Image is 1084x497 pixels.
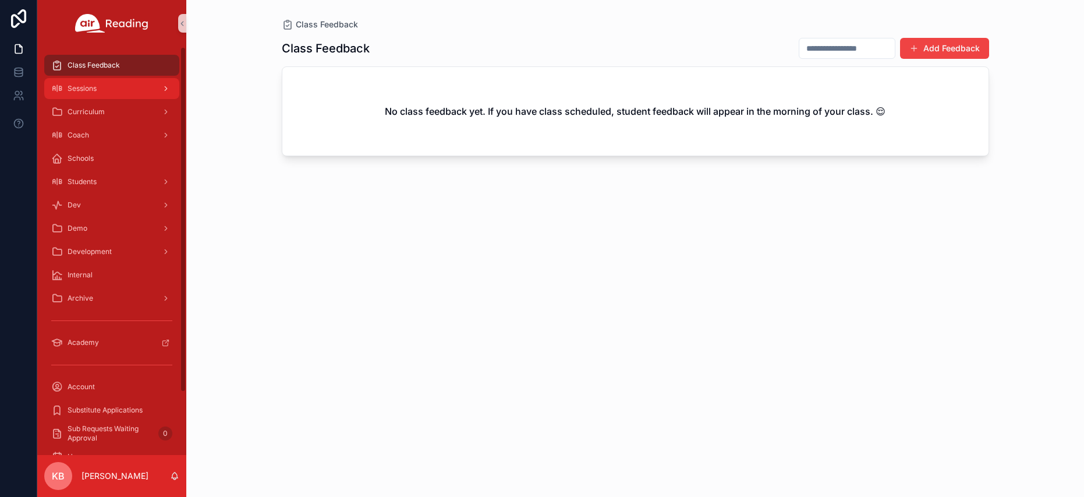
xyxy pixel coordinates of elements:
a: Account [44,376,179,397]
a: Demo [44,218,179,239]
span: Substitute Applications [68,406,143,415]
a: Internal [44,265,179,285]
p: [PERSON_NAME] [82,470,148,482]
img: App logo [75,14,148,33]
span: User [68,452,83,461]
div: scrollable content [37,47,186,455]
span: Students [68,177,97,186]
h1: Class Feedback [282,40,370,57]
span: Dev [68,200,81,210]
a: Coach [44,125,179,146]
a: Students [44,171,179,192]
span: Class Feedback [296,19,358,30]
button: Add Feedback [900,38,989,59]
a: Sub Requests Waiting Approval0 [44,423,179,444]
a: Development [44,241,179,262]
span: Development [68,247,112,256]
span: Schools [68,154,94,163]
span: Demo [68,224,87,233]
a: Academy [44,332,179,353]
span: Sessions [68,84,97,93]
span: Internal [68,270,93,280]
span: KB [52,469,65,483]
span: Class Feedback [68,61,120,70]
a: Archive [44,288,179,309]
span: Academy [68,338,99,347]
span: Curriculum [68,107,105,117]
a: Schools [44,148,179,169]
div: 0 [158,426,172,440]
span: Sub Requests Waiting Approval [68,424,154,443]
a: Substitute Applications [44,400,179,421]
span: Archive [68,294,93,303]
span: Account [68,382,95,392]
h2: No class feedback yet. If you have class scheduled, student feedback will appear in the morning o... [385,104,885,118]
a: Sessions [44,78,179,99]
span: Coach [68,131,89,140]
a: Class Feedback [282,19,358,30]
a: Class Feedback [44,55,179,76]
a: Curriculum [44,101,179,122]
a: User [44,446,179,467]
a: Dev [44,195,179,216]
